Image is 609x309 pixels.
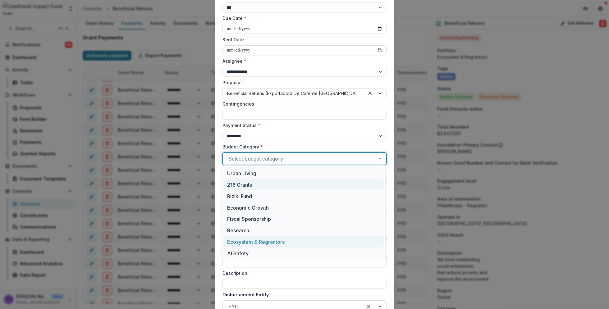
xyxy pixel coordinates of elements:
[223,248,384,259] div: AI Safety
[222,143,383,150] label: Budget Category
[222,291,383,298] label: Disbursement Entity
[222,58,383,64] label: Assignee
[223,236,384,248] div: Ecosystem & Regrantors
[222,15,383,21] label: Due Date
[223,213,384,225] div: Fiscal Sponsorship
[222,122,383,129] label: Payment Status
[223,190,384,202] div: Riziki Fund
[223,168,384,179] div: Urban Living
[222,36,383,43] label: Sent Date
[223,202,384,213] div: Economic Growth
[222,101,383,107] label: Contingencies
[223,179,384,191] div: 216 Grants
[223,225,384,236] div: Research
[222,270,383,276] label: Description
[366,89,374,97] div: Clear selected options
[222,79,383,86] label: Proposal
